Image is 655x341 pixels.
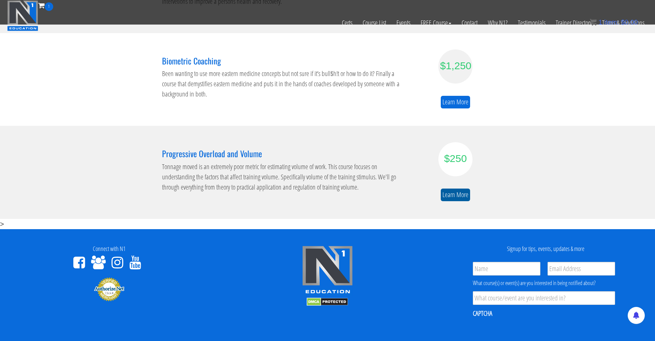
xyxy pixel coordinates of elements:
[94,277,125,301] img: Authorize.Net Merchant - Click to Verify
[473,279,615,287] div: What course(s) or event(s) are you interested in being notified about?
[162,69,408,99] p: Been wanting to use more eastern medicine concepts but not sure if it’s bull$h!t or how to do it?...
[337,11,358,35] a: Certs
[441,189,470,201] a: Learn More
[45,2,53,11] span: 1
[302,246,353,296] img: n1-edu-logo
[621,18,625,26] span: $
[473,309,492,318] label: CAPTCHA
[440,58,471,73] div: $1,250
[513,11,551,35] a: Testimonials
[551,11,597,35] a: Trainer Directory
[7,0,38,31] img: n1-education
[162,162,408,192] p: Tonnage moved is an extremely poor metric for estimating volume of work. This course focuses on u...
[307,298,348,306] img: DMCA.com Protection Status
[442,246,650,252] h4: Signup for tips, events, updates & more
[473,291,615,305] input: What course/event are you interested in?
[548,262,615,276] input: Email Address
[604,18,619,26] span: item:
[440,151,471,166] div: $250
[162,56,408,65] h3: Biometric Coaching
[590,18,638,26] a: 1 item: $0.00
[597,11,650,35] a: Terms & Conditions
[621,18,638,26] bdi: 0.00
[473,262,540,276] input: Name
[358,11,391,35] a: Course List
[483,11,513,35] a: Why N1?
[416,11,456,35] a: FREE Course
[5,246,213,252] h4: Connect with N1
[162,149,408,158] h3: Progressive Overload and Volume
[456,11,483,35] a: Contact
[598,18,602,26] span: 1
[391,11,416,35] a: Events
[590,19,597,26] img: icon11.png
[441,96,470,108] a: Learn More
[38,1,53,10] a: 1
